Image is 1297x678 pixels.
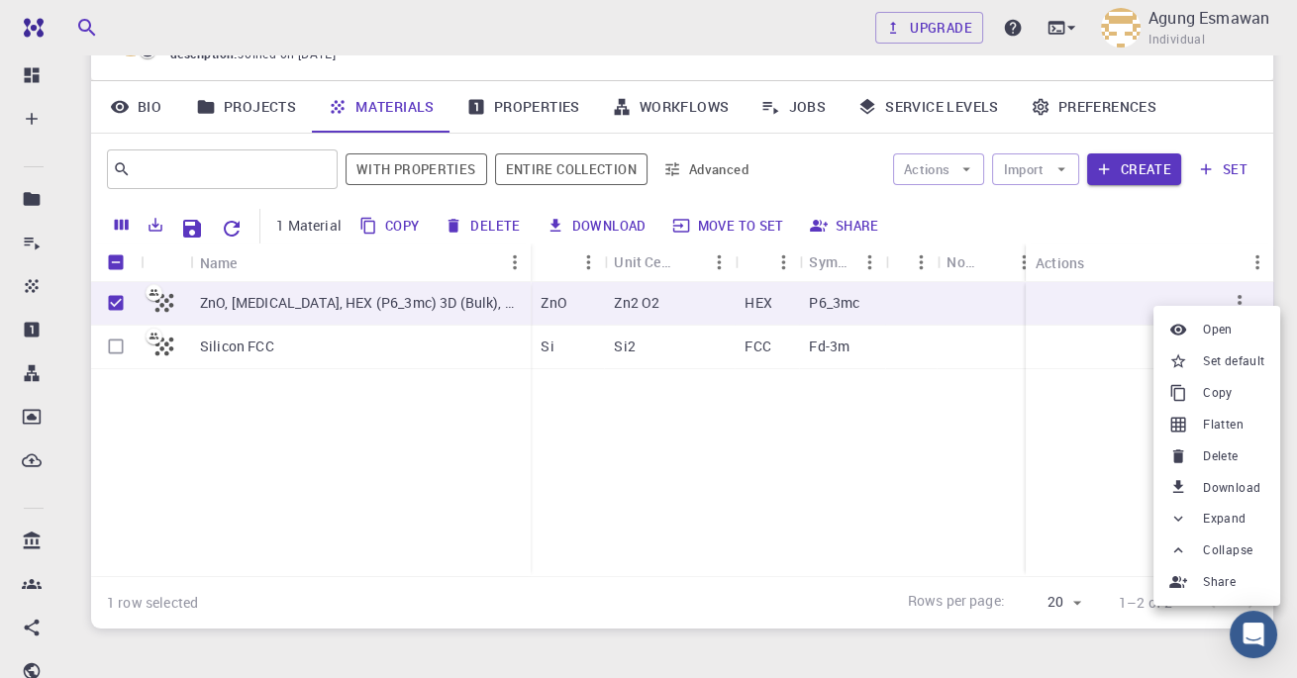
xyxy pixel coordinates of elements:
[1230,611,1277,658] div: Open Intercom Messenger
[1203,446,1238,466] span: Delete
[38,14,128,32] span: Dukungan
[1203,509,1246,529] span: Expand
[1203,415,1244,435] span: Flatten
[1203,351,1264,371] span: Set default
[1203,320,1233,339] span: Open
[1203,572,1236,592] span: Share
[1203,540,1252,560] span: Collapse
[1203,478,1260,498] span: Download
[1203,383,1233,403] span: Copy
